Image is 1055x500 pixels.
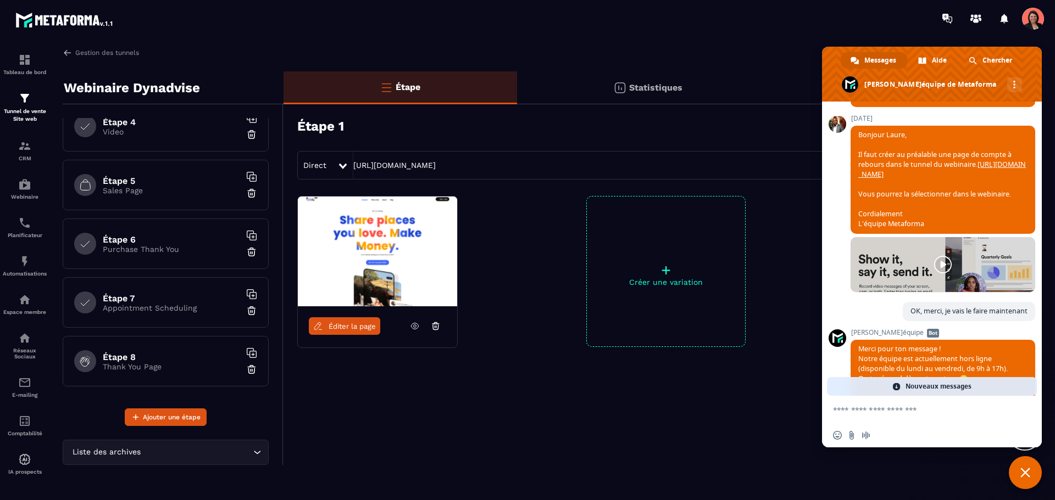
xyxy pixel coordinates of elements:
[353,161,436,170] a: [URL][DOMAIN_NAME]
[246,364,257,375] img: trash
[15,10,114,30] img: logo
[18,53,31,66] img: formation
[18,453,31,466] img: automations
[18,92,31,105] img: formation
[246,305,257,316] img: trash
[3,194,47,200] p: Webinaire
[851,115,1035,122] span: [DATE]
[3,108,47,123] p: Tunnel de vente Site web
[3,406,47,445] a: accountantaccountantComptabilité
[932,52,947,69] span: Aide
[63,48,139,58] a: Gestion des tunnels
[396,82,420,92] p: Étape
[70,446,143,458] span: Liste des archives
[64,77,200,99] p: Webinaire Dynadvise
[103,293,240,304] h6: Étape 7
[63,440,269,465] div: Search for option
[3,430,47,436] p: Comptabilité
[380,81,393,94] img: bars-o.4a397970.svg
[847,431,856,440] span: Envoyer un fichier
[858,344,1020,423] span: Merci pour ton message ! Notre équipe est actuellement hors ligne (disponible du lundi au vendred...
[3,45,47,83] a: formationformationTableau de bord
[587,262,745,278] p: +
[3,155,47,161] p: CRM
[103,176,240,186] h6: Étape 5
[3,131,47,170] a: formationformationCRM
[833,405,1007,415] textarea: Entrez votre message...
[3,271,47,277] p: Automatisations
[3,392,47,398] p: E-mailing
[910,306,1028,316] span: OK, merci, je vais le faire maintenant
[3,285,47,323] a: automationsautomationsEspace membre
[3,309,47,315] p: Espace membre
[841,52,907,69] div: Messages
[18,293,31,306] img: automations
[858,160,1026,179] a: [URL][DOMAIN_NAME]
[246,246,257,257] img: trash
[303,161,326,170] span: Direct
[103,127,240,136] p: Video
[18,139,31,153] img: formation
[18,255,31,268] img: automations
[864,52,896,69] span: Messages
[103,234,240,245] h6: Étape 6
[309,317,380,335] a: Éditer la page
[982,52,1012,69] span: Chercher
[862,431,870,440] span: Message audio
[103,245,240,254] p: Purchase Thank You
[18,414,31,428] img: accountant
[143,446,251,458] input: Search for option
[297,119,344,134] h3: Étape 1
[18,216,31,229] img: scheduler
[3,232,47,238] p: Planificateur
[927,329,939,338] span: Bot
[3,323,47,368] a: social-networksocial-networkRéseaux Sociaux
[246,188,257,199] img: trash
[3,347,47,359] p: Réseaux Sociaux
[613,81,626,94] img: stats.20deebd0.svg
[629,82,682,93] p: Statistiques
[906,377,971,396] span: Nouveaux messages
[18,178,31,191] img: automations
[103,362,240,371] p: Thank You Page
[959,52,1023,69] div: Chercher
[298,196,457,306] img: image
[1007,77,1022,92] div: Autres canaux
[103,304,240,312] p: Appointment Scheduling
[908,52,958,69] div: Aide
[3,246,47,285] a: automationsautomationsAutomatisations
[246,129,257,140] img: trash
[833,431,842,440] span: Insérer un emoji
[3,469,47,475] p: IA prospects
[587,278,745,286] p: Créer une variation
[1009,456,1042,489] div: Fermer le chat
[851,329,1035,336] span: [PERSON_NAME]équipe
[103,117,240,127] h6: Étape 4
[3,208,47,246] a: schedulerschedulerPlanificateur
[329,322,376,330] span: Éditer la page
[103,186,240,195] p: Sales Page
[3,83,47,131] a: formationformationTunnel de vente Site web
[125,408,207,426] button: Ajouter une étape
[3,368,47,406] a: emailemailE-mailing
[103,352,240,362] h6: Étape 8
[18,376,31,389] img: email
[18,332,31,345] img: social-network
[858,130,1026,228] span: Bonjour Laure, Il faut créer au préalable une page de compte à rebours dans le tunnel du webinair...
[3,170,47,208] a: automationsautomationsWebinaire
[143,412,201,423] span: Ajouter une étape
[63,48,73,58] img: arrow
[3,69,47,75] p: Tableau de bord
